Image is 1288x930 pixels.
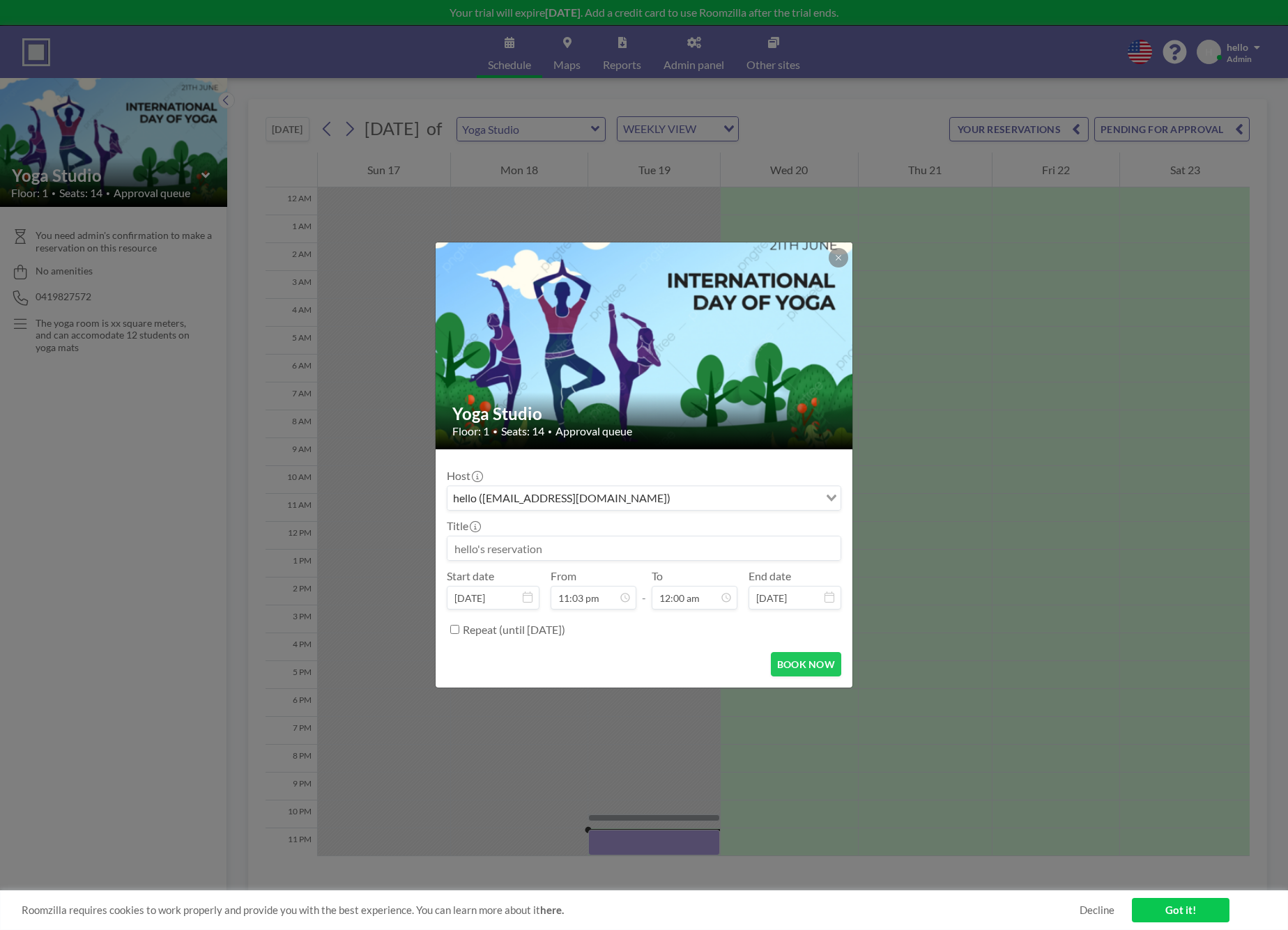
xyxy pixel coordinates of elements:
span: • [548,427,552,436]
label: Title [447,519,480,533]
label: Host [447,469,482,483]
img: 537.png [436,228,854,465]
h2: Yoga Studio [452,403,837,424]
span: hello ([EMAIL_ADDRESS][DOMAIN_NAME]) [450,489,673,507]
span: Roomzilla requires cookies to work properly and provide you with the best experience. You can lea... [22,904,1080,917]
label: To [652,569,663,583]
span: - [642,574,646,605]
input: Search for option [675,489,818,507]
label: From [551,569,576,583]
span: Seats: 14 [501,424,544,438]
a: Got it! [1132,898,1229,922]
input: hello's reservation [447,536,841,560]
label: End date [749,569,791,583]
a: here. [540,904,564,916]
span: Floor: 1 [452,424,489,438]
label: Start date [447,569,494,583]
label: Repeat (until [DATE]) [463,623,565,637]
a: Decline [1080,904,1114,917]
span: Approval queue [555,424,632,438]
button: BOOK NOW [771,652,841,676]
div: Search for option [447,486,841,510]
span: • [493,426,498,437]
